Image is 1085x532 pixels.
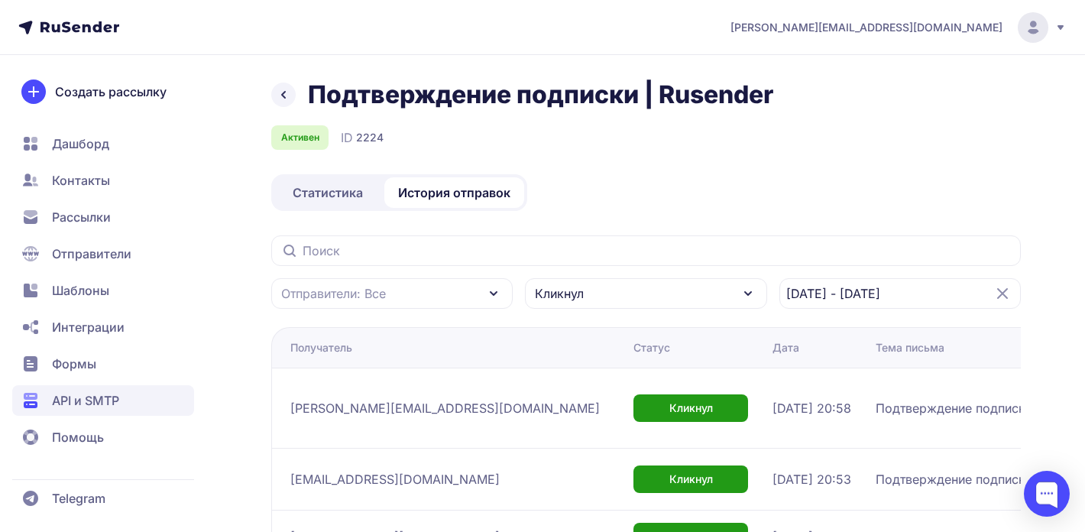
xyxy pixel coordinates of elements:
[271,235,1021,266] input: Поиск
[12,483,194,514] a: Telegram
[52,355,96,373] span: Формы
[535,284,584,303] span: Кликнул
[398,183,510,202] span: История отправок
[876,399,1032,417] span: Подтверждение подписки
[52,135,109,153] span: Дашборд
[772,340,799,355] div: Дата
[772,470,851,488] span: [DATE] 20:53
[730,20,1002,35] span: [PERSON_NAME][EMAIL_ADDRESS][DOMAIN_NAME]
[52,245,131,263] span: Отправители
[669,401,713,416] span: Кликнул
[876,340,944,355] div: Тема письма
[633,340,670,355] div: Статус
[772,399,851,417] span: [DATE] 20:58
[356,130,384,145] span: 2224
[669,472,713,487] span: Кликнул
[52,281,109,300] span: Шаблоны
[384,177,524,208] a: История отправок
[52,428,104,446] span: Помощь
[52,391,119,410] span: API и SMTP
[55,83,167,101] span: Создать рассылку
[281,131,319,144] span: Активен
[779,278,1021,309] input: Datepicker input
[876,470,1032,488] span: Подтверждение подписки
[293,183,363,202] span: Статистика
[52,489,105,508] span: Telegram
[290,470,500,488] span: [EMAIL_ADDRESS][DOMAIN_NAME]
[274,177,381,208] a: Статистика
[52,318,125,336] span: Интеграции
[281,284,386,303] span: Отправители: Все
[290,399,600,417] span: [PERSON_NAME][EMAIL_ADDRESS][DOMAIN_NAME]
[308,79,773,110] h1: Подтверждение подписки | Rusender
[290,340,352,355] div: Получатель
[341,128,384,147] div: ID
[52,208,111,226] span: Рассылки
[52,171,110,190] span: Контакты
